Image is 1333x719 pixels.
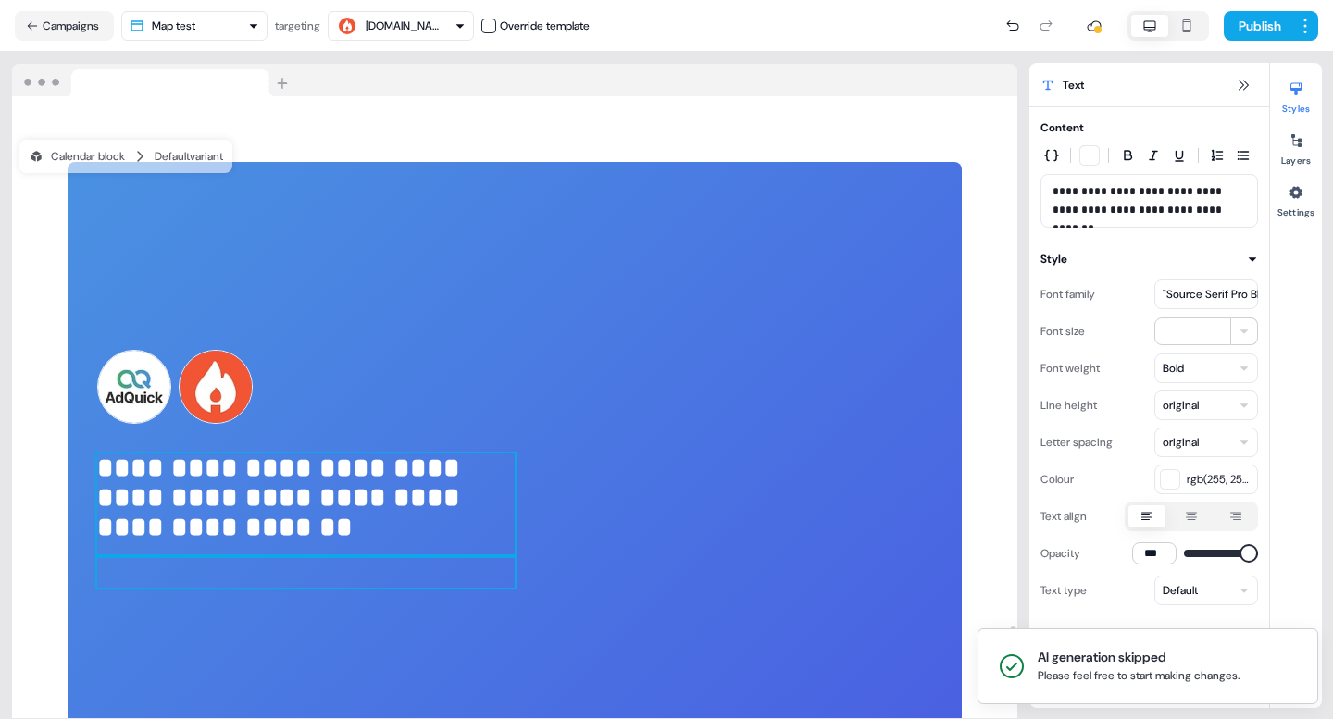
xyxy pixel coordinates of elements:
[1040,428,1113,457] div: Letter spacing
[1040,118,1084,137] div: Content
[1187,470,1252,489] span: rgb(255, 255, 255)
[1163,359,1184,378] div: Bold
[1270,126,1322,167] button: Layers
[152,17,195,35] div: Map test
[1040,390,1097,420] div: Line height
[1270,178,1322,218] button: Settings
[1040,250,1067,268] div: Style
[1040,316,1085,346] div: Font size
[1040,576,1087,605] div: Text type
[500,17,590,35] div: Override template
[1038,666,1240,685] div: Please feel free to start making changes.
[1163,433,1199,452] div: original
[366,17,440,35] div: [DOMAIN_NAME]
[1040,279,1095,309] div: Font family
[1163,396,1199,415] div: original
[15,11,114,41] button: Campaigns
[29,147,125,166] div: Calendar block
[1163,581,1198,600] div: Default
[1038,648,1240,666] div: AI generation skipped
[1270,74,1322,115] button: Styles
[1040,250,1258,268] button: Style
[1040,353,1100,383] div: Font weight
[1040,502,1087,531] div: Text align
[1040,465,1074,494] div: Colour
[328,11,474,41] button: [DOMAIN_NAME]
[1154,279,1258,309] button: "Source Serif Pro Black"
[1224,11,1292,41] button: Publish
[1154,465,1258,494] button: rgb(255, 255, 255)
[155,147,223,166] div: Default variant
[275,17,320,35] div: targeting
[1040,539,1080,568] div: Opacity
[1063,76,1084,94] span: Text
[12,64,296,97] img: Browser topbar
[1163,285,1280,304] div: "Source Serif Pro Black"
